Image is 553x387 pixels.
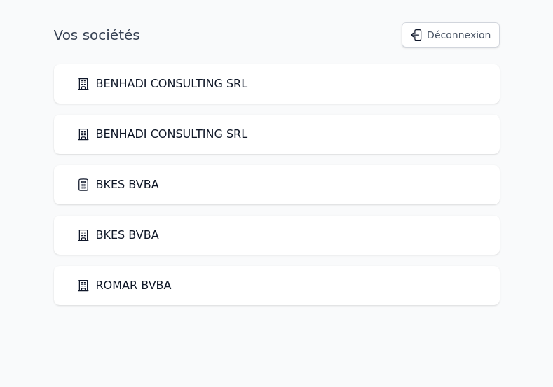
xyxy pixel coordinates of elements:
[76,76,248,92] a: BENHADI CONSULTING SRL
[76,176,159,193] a: BKES BVBA
[76,126,248,143] a: BENHADI CONSULTING SRL
[402,22,499,48] button: Déconnexion
[76,227,159,244] a: BKES BVBA
[76,277,172,294] a: ROMAR BVBA
[54,25,140,45] h1: Vos sociétés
